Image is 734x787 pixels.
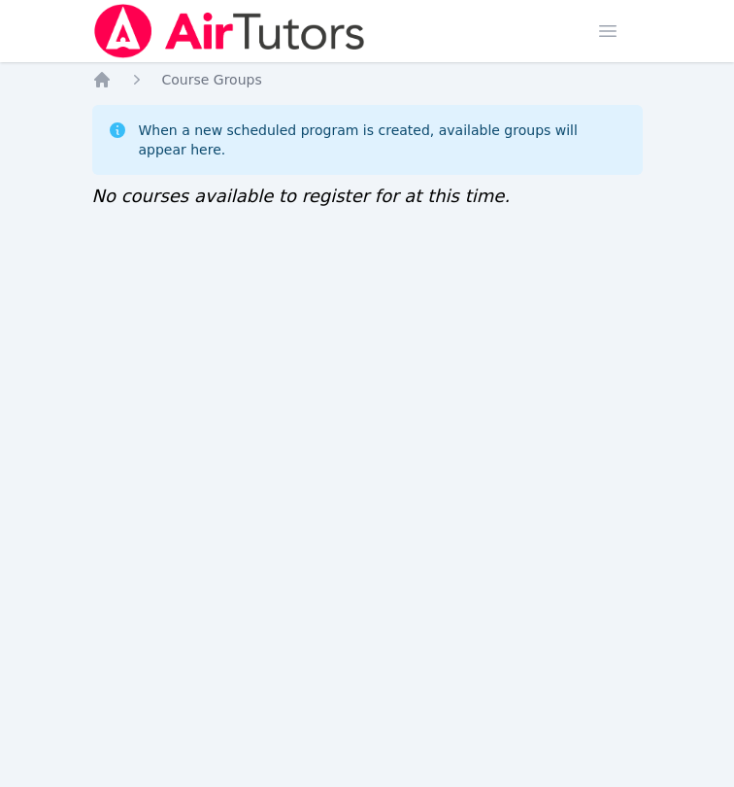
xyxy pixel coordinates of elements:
a: Course Groups [162,70,262,89]
img: Air Tutors [92,4,367,58]
div: When a new scheduled program is created, available groups will appear here. [139,120,627,159]
nav: Breadcrumb [92,70,643,89]
span: No courses available to register for at this time. [92,186,511,206]
span: Course Groups [162,72,262,87]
